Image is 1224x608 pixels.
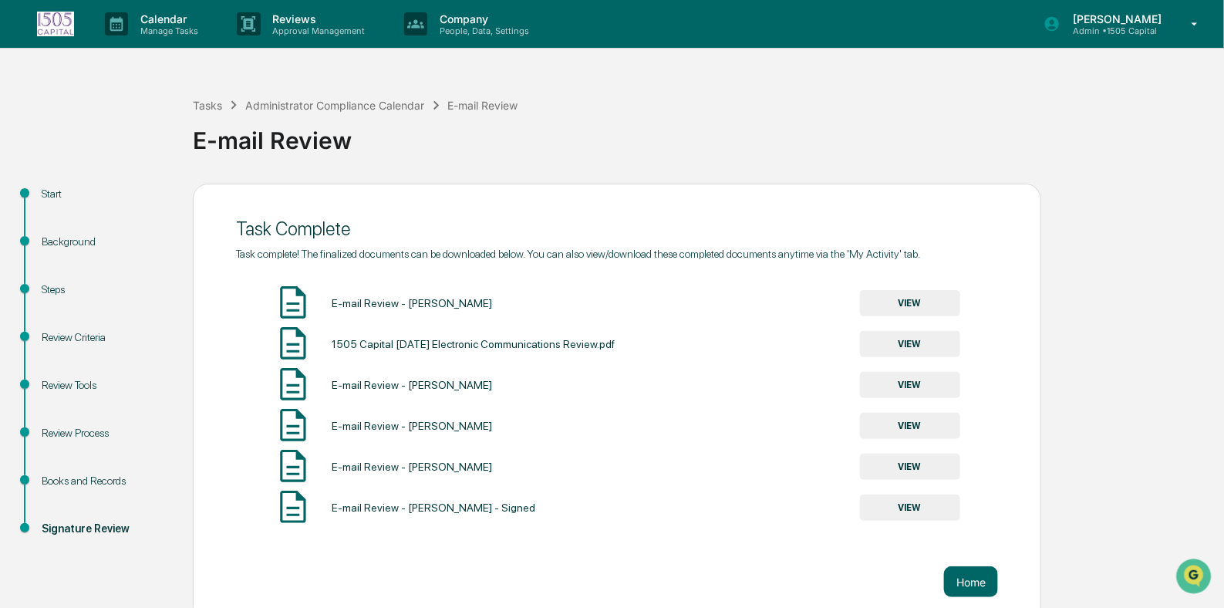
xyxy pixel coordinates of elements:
img: Rachel Stanley [15,194,40,219]
span: Data Lookup [31,344,97,360]
span: • [128,251,133,263]
button: VIEW [860,454,960,480]
button: Home [944,566,998,597]
div: E-mail Review - [PERSON_NAME] [332,420,492,432]
p: Approval Management [261,25,373,36]
div: Signature Review [42,521,168,537]
img: Document Icon [274,365,312,404]
img: logo [37,12,74,36]
button: Start new chat [262,122,281,140]
a: 🖐️Preclearance [9,309,106,336]
span: Pylon [153,382,187,394]
div: E-mail Review - [PERSON_NAME] - Signed [332,502,535,514]
button: VIEW [860,495,960,521]
button: VIEW [860,372,960,398]
span: Attestations [127,315,191,330]
button: VIEW [860,413,960,439]
div: 🖐️ [15,316,28,329]
div: E-mail Review [193,114,1216,154]
div: Review Process [42,425,168,441]
div: E-mail Review [448,99,518,112]
p: Manage Tasks [128,25,206,36]
a: 🔎Data Lookup [9,338,103,366]
p: How can we help? [15,32,281,56]
div: Task Complete [236,218,998,240]
span: • [128,209,133,221]
span: [DATE] [137,209,168,221]
a: 🗄️Attestations [106,309,197,336]
img: Document Icon [274,488,312,526]
div: Books and Records [42,473,168,489]
div: 🗄️ [112,316,124,329]
div: Start new chat [69,117,253,133]
div: Past conversations [15,171,103,183]
span: [DATE] [137,251,168,263]
p: People, Data, Settings [427,25,537,36]
div: Tasks [193,99,222,112]
button: VIEW [860,290,960,316]
img: Document Icon [274,447,312,485]
div: E-mail Review - [PERSON_NAME] [332,379,492,391]
img: Rachel Stanley [15,236,40,261]
span: [PERSON_NAME] [48,251,125,263]
img: Document Icon [274,283,312,322]
p: Reviews [261,12,373,25]
p: Calendar [128,12,206,25]
iframe: Open customer support [1175,557,1216,599]
div: We're available if you need us! [69,133,212,145]
p: Company [427,12,537,25]
img: Document Icon [274,406,312,444]
div: Administrator Compliance Calendar [245,99,424,112]
div: Task complete! The finalized documents can be downloaded below. You can also view/download these ... [236,248,998,260]
button: VIEW [860,331,960,357]
span: [PERSON_NAME] [48,209,125,221]
div: 1505 Capital [DATE] Electronic Communications Review.pdf [332,338,615,350]
img: Document Icon [274,324,312,363]
p: [PERSON_NAME] [1060,12,1169,25]
a: Powered byPylon [109,381,187,394]
img: 1746055101610-c473b297-6a78-478c-a979-82029cc54cd1 [15,117,43,145]
button: See all [239,167,281,186]
div: Steps [42,282,168,298]
div: Review Criteria [42,329,168,346]
span: Preclearance [31,315,99,330]
div: E-mail Review - [PERSON_NAME] [332,297,492,309]
img: 8933085812038_c878075ebb4cc5468115_72.jpg [32,117,60,145]
p: Admin • 1505 Capital [1060,25,1169,36]
div: 🔎 [15,346,28,358]
div: E-mail Review - [PERSON_NAME] [332,461,492,473]
div: Start [42,186,168,202]
div: Review Tools [42,377,168,394]
div: Background [42,234,168,250]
